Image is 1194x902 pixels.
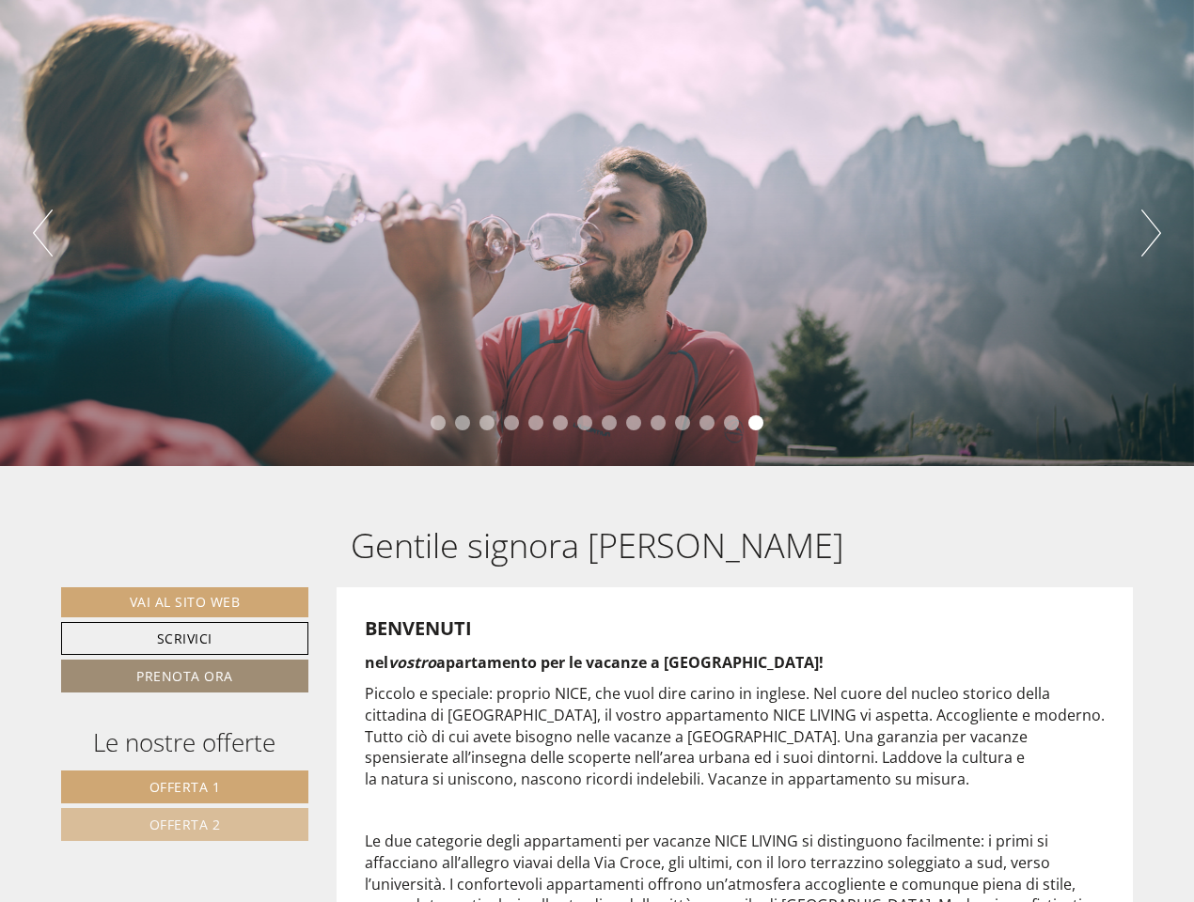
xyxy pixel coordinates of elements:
[61,622,308,655] a: Scrivici
[388,652,436,673] em: vostro
[33,210,53,257] button: Previous
[365,683,1106,790] p: Piccolo e speciale: proprio NICE, che vuol dire carino in inglese. Nel cuore del nucleo storico d...
[61,725,308,760] div: Le nostre offerte
[728,804,742,818] img: image
[61,660,308,692] a: Prenota ora
[149,816,221,833] span: Offerta 2
[365,652,824,673] strong: nel apartamento per le vacanze a [GEOGRAPHIC_DATA]!
[149,778,221,796] span: Offerta 1
[365,615,472,641] span: BENVENUTI
[1141,210,1161,257] button: Next
[61,587,308,617] a: Vai al sito web
[351,527,843,565] h1: Gentile signora [PERSON_NAME]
